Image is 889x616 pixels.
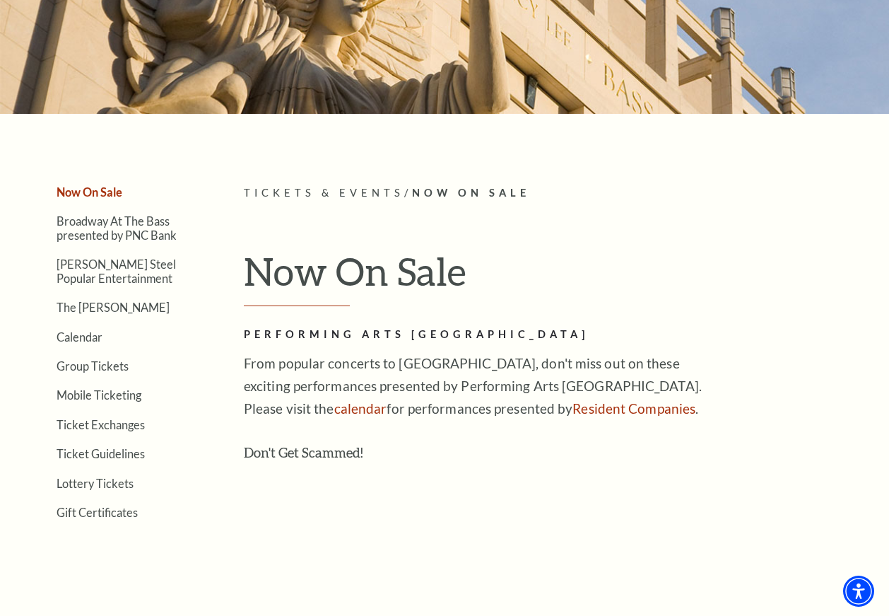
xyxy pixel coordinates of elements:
[57,257,176,284] a: [PERSON_NAME] Steel Popular Entertainment
[57,447,145,460] a: Ticket Guidelines
[244,248,875,306] h1: Now On Sale
[244,441,703,464] h3: Don't Get Scammed!
[244,326,703,344] h2: Performing Arts [GEOGRAPHIC_DATA]
[244,185,875,202] p: /
[57,359,129,373] a: Group Tickets
[843,576,874,607] div: Accessibility Menu
[57,185,122,199] a: Now On Sale
[412,187,530,199] span: Now On Sale
[334,400,387,417] a: calendar
[57,418,145,431] a: Ticket Exchanges
[57,477,134,490] a: Lottery Tickets
[57,330,102,344] a: Calendar
[244,352,703,420] p: From popular concerts to [GEOGRAPHIC_DATA], don't miss out on these exciting performances present...
[244,187,404,199] span: Tickets & Events
[57,506,138,519] a: Gift Certificates
[57,388,141,402] a: Mobile Ticketing
[57,214,177,241] a: Broadway At The Bass presented by PNC Bank
[572,400,695,417] a: Resident Companies
[57,301,170,314] a: The [PERSON_NAME]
